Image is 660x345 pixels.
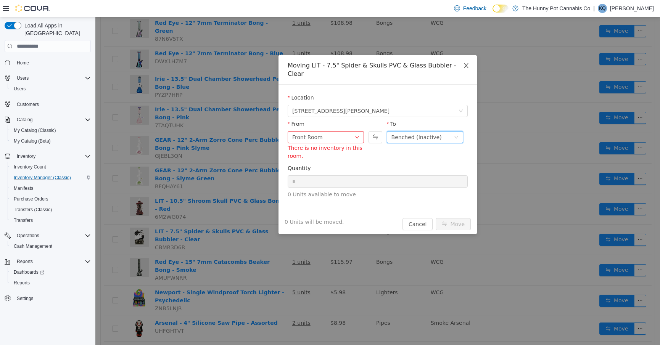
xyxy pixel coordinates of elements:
span: Transfers [11,216,91,225]
a: Manifests [11,184,36,193]
label: Location [192,77,219,83]
a: Home [14,58,32,67]
span: Inventory Manager (Classic) [11,173,91,182]
div: Front Room [197,114,227,126]
span: Load All Apps in [GEOGRAPHIC_DATA] [21,22,91,37]
span: Customers [17,101,39,108]
button: Users [2,73,94,83]
button: Operations [2,230,94,241]
span: Users [17,75,29,81]
button: Reports [14,257,36,266]
label: From [192,104,209,110]
a: Transfers (Classic) [11,205,55,214]
i: icon: down [363,91,368,97]
span: Home [14,58,91,67]
p: [PERSON_NAME] [610,4,654,13]
span: 100 Jamieson Pkwy [197,88,294,99]
a: Dashboards [8,267,94,278]
span: Operations [14,231,91,240]
button: Inventory [14,152,39,161]
span: 0 Units available to move [192,173,372,181]
img: Cova [15,5,50,12]
a: My Catalog (Classic) [11,126,59,135]
a: Feedback [451,1,489,16]
div: Kobee Quinn [598,4,607,13]
span: Inventory [14,152,91,161]
span: Operations [17,233,39,239]
span: Feedback [463,5,486,12]
button: Swap [273,114,287,126]
div: There is no inventory in this room. [192,127,269,143]
a: Dashboards [11,268,47,277]
label: To [291,104,301,110]
button: Close [360,38,382,59]
a: Customers [14,100,42,109]
label: Quantity [192,148,216,154]
span: Inventory Count [11,162,91,172]
button: Reports [8,278,94,288]
button: My Catalog (Classic) [8,125,94,136]
button: Catalog [14,115,35,124]
a: Cash Management [11,242,55,251]
button: Manifests [8,183,94,194]
button: Inventory Manager (Classic) [8,172,94,183]
button: Users [8,83,94,94]
span: Users [14,74,91,83]
button: Reports [2,256,94,267]
span: Purchase Orders [11,194,91,204]
span: Home [17,60,29,66]
span: Transfers (Classic) [14,207,52,213]
span: KQ [599,4,605,13]
span: Inventory Manager (Classic) [14,175,71,181]
span: 0 Units will be moved. [189,201,249,209]
span: Transfers (Classic) [11,205,91,214]
span: Inventory [17,153,35,159]
span: My Catalog (Beta) [14,138,51,144]
span: My Catalog (Beta) [11,136,91,146]
a: Settings [14,294,36,303]
button: Home [2,57,94,68]
button: Inventory [2,151,94,162]
span: Cash Management [14,243,52,249]
a: Reports [11,278,33,287]
button: Customers [2,99,94,110]
button: Transfers (Classic) [8,204,94,215]
span: My Catalog (Classic) [11,126,91,135]
button: Catalog [2,114,94,125]
span: Dashboards [14,269,44,275]
span: Settings [14,294,91,303]
a: Inventory Count [11,162,49,172]
button: Settings [2,293,94,304]
button: Operations [14,231,42,240]
input: Quantity [193,159,372,170]
button: Purchase Orders [8,194,94,204]
span: Reports [17,258,33,265]
span: My Catalog (Classic) [14,127,56,133]
span: Reports [11,278,91,287]
a: Inventory Manager (Classic) [11,173,74,182]
span: Reports [14,257,91,266]
span: Reports [14,280,30,286]
span: Users [11,84,91,93]
span: Purchase Orders [14,196,48,202]
div: Moving LIT - 7.5" Spider & Skulls PVC & Glass Bubbler - Clear [192,44,372,61]
button: My Catalog (Beta) [8,136,94,146]
a: My Catalog (Beta) [11,136,54,146]
button: Inventory Count [8,162,94,172]
a: Users [11,84,29,93]
span: Transfers [14,217,33,223]
span: Users [14,86,26,92]
a: Transfers [11,216,36,225]
p: The Hunny Pot Cannabis Co [522,4,590,13]
i: icon: close [368,45,374,51]
input: Dark Mode [493,5,509,13]
a: Purchase Orders [11,194,52,204]
span: Customers [14,99,91,109]
span: Catalog [14,115,91,124]
div: Benched (Inactive) [296,114,346,126]
button: Cancel [307,201,337,213]
span: Inventory Count [14,164,46,170]
span: Dashboards [11,268,91,277]
button: Transfers [8,215,94,226]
